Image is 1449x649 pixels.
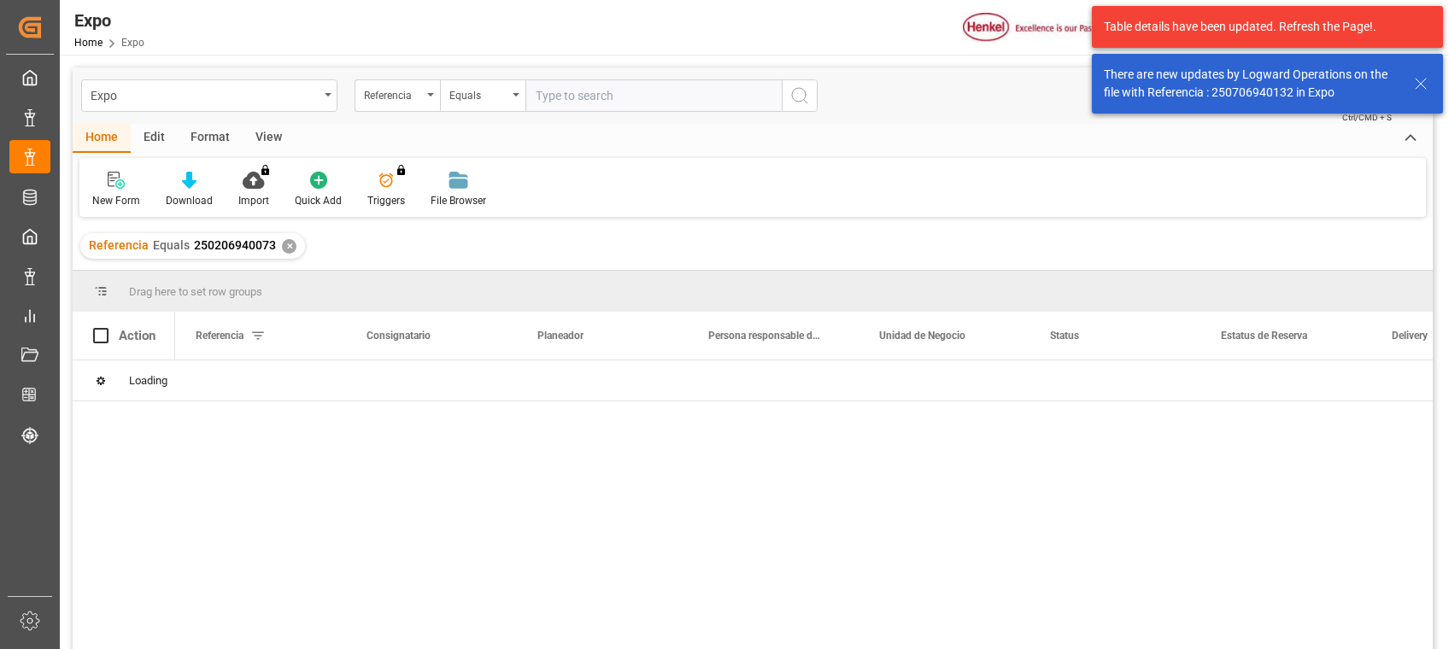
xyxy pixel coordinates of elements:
div: There are new updates by Logward Operations on the file with Referencia : 250706940132 in Expo [1104,66,1398,102]
div: Table details have been updated. Refresh the Page!. [1104,18,1418,36]
input: Type to search [525,79,782,112]
div: Equals [449,84,507,103]
div: File Browser [431,193,486,208]
img: Henkel%20logo.jpg_1689854090.jpg [963,13,1106,43]
span: Status [1050,330,1079,342]
span: Drag here to set row groups [129,285,262,298]
div: View [243,124,295,153]
span: Delivery [1392,330,1428,342]
div: New Form [92,193,140,208]
span: Consignatario [367,330,431,342]
div: Home [73,124,131,153]
div: Referencia [364,84,422,103]
div: Download [166,193,213,208]
span: 250206940073 [194,238,276,252]
span: Estatus de Reserva [1221,330,1307,342]
span: Referencia [89,238,149,252]
div: Action [119,328,155,343]
button: open menu [81,79,337,112]
span: Equals [153,238,190,252]
span: Planeador [537,330,584,342]
button: search button [782,79,818,112]
div: Expo [91,84,319,105]
span: Referencia [196,330,243,342]
span: Persona responsable de seguimiento [708,330,823,342]
div: Format [178,124,243,153]
div: Quick Add [295,193,342,208]
span: Loading [129,374,167,387]
span: Unidad de Negocio [879,330,965,342]
div: Edit [131,124,178,153]
button: open menu [355,79,440,112]
button: open menu [440,79,525,112]
div: Expo [74,8,144,33]
a: Home [74,37,103,49]
div: ✕ [282,239,296,254]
